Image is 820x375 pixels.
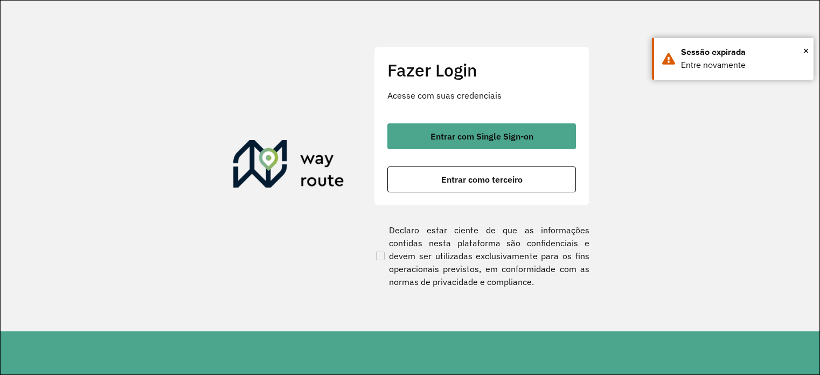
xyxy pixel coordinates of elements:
span: Entrar com Single Sign-on [430,132,533,141]
img: Roteirizador AmbevTech [233,140,344,192]
span: × [803,43,809,59]
button: Close [803,43,809,59]
button: button [387,166,576,192]
div: Sessão expirada [681,46,805,59]
h2: Fazer Login [387,60,576,80]
label: Declaro estar ciente de que as informações contidas nesta plataforma são confidenciais e devem se... [374,224,589,288]
button: button [387,123,576,149]
div: Entre novamente [681,59,805,72]
span: Entrar como terceiro [441,175,523,184]
p: Acesse com suas credenciais [387,89,576,102]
